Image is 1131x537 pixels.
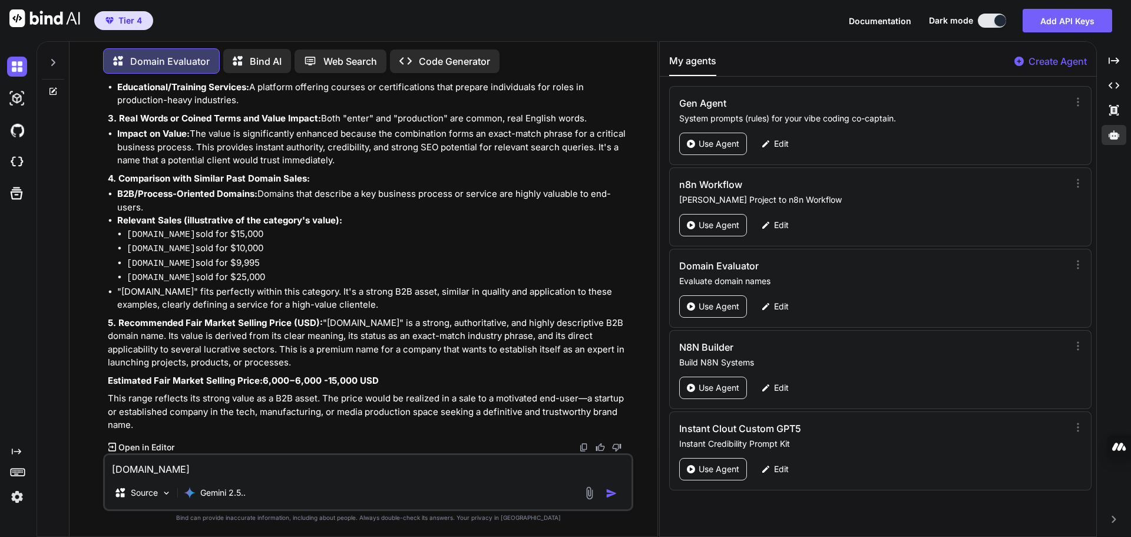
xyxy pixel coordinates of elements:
[579,443,588,452] img: copy
[108,112,631,126] p: Both "enter" and "production" are common, real English words.
[849,16,911,26] span: Documentation
[118,442,174,453] p: Open in Editor
[127,242,631,256] li: sold for $10,000
[117,81,249,93] strong: Educational/Training Services:
[131,487,158,499] p: Source
[774,138,789,150] p: Edit
[117,81,631,107] li: A platform offering courses or certifications that prepare individuals for roles in production-he...
[127,271,631,285] li: sold for $25,000
[184,487,196,499] img: Gemini 2.5 Pro
[679,340,948,354] h3: N8N Builder
[1023,9,1112,32] button: Add API Keys
[679,421,948,436] h3: Instant Clout Custom GPT5
[774,382,789,394] p: Edit
[774,219,789,231] p: Edit
[272,375,289,386] mn: 000
[127,228,631,242] li: sold for $15,000
[7,88,27,108] img: darkAi-studio
[108,392,631,432] p: This range reflects its strong value as a B2B asset. The price would be realized in a sale to a m...
[774,301,789,312] p: Edit
[7,120,27,140] img: githubDark
[117,128,190,139] strong: Impact on Value:
[108,317,323,328] strong: 5. Recommended Fair Market Selling Price (USD):
[774,463,789,475] p: Edit
[323,54,377,68] p: Web Search
[295,375,328,386] annotation: 6,000 -
[699,301,739,312] p: Use Agent
[289,375,295,386] mo: −
[7,57,27,77] img: darkChat
[108,173,310,184] strong: 4. Comparison with Similar Past Domain Sales:
[699,219,739,231] p: Use Agent
[117,188,257,199] strong: B2B/Process-Oriented Domains:
[612,443,621,452] img: dislike
[679,275,1064,287] p: Evaluate domain names
[669,54,716,76] button: My agents
[1029,54,1087,68] p: Create Agent
[117,127,631,167] li: The value is significantly enhanced because the combination forms an exact-match phrase for a cri...
[679,96,948,110] h3: Gen Agent
[105,17,114,24] img: premium
[679,194,1064,206] p: [PERSON_NAME] Project to n8n Workflow
[117,215,342,226] strong: Relevant Sales (illustrative of the category's value):
[679,113,1064,124] p: System prompts (rules) for your vibe coding co-captain.
[679,438,1064,450] p: Instant Credibility Prompt Kit
[699,138,739,150] p: Use Agent
[130,54,210,68] p: Domain Evaluator
[263,375,269,386] mn: 6
[127,244,196,254] code: [DOMAIN_NAME]
[94,11,153,30] button: premiumTier 4
[929,15,973,27] span: Dark mode
[161,488,171,498] img: Pick Models
[606,487,617,499] img: icon
[699,463,739,475] p: Use Agent
[108,375,379,386] strong: Estimated Fair Market Selling Price: 15,000 USD
[117,285,631,312] li: "[DOMAIN_NAME]" fits perfectly within this category. It's a strong B2B asset, similar in quality ...
[108,113,321,124] strong: 3. Real Words or Coined Terms and Value Impact:
[118,15,142,27] span: Tier 4
[699,382,739,394] p: Use Agent
[679,177,948,192] h3: n8n Workflow
[127,230,196,240] code: [DOMAIN_NAME]
[108,317,631,370] p: "[DOMAIN_NAME]" is a strong, authoritative, and highly descriptive B2B domain name. Its value is ...
[849,15,911,27] button: Documentation
[127,259,196,269] code: [DOMAIN_NAME]
[250,54,282,68] p: Bind AI
[679,259,948,273] h3: Domain Evaluator
[7,152,27,172] img: cloudideIcon
[127,273,196,283] code: [DOMAIN_NAME]
[419,54,490,68] p: Code Generator
[269,375,272,386] mo: ,
[583,486,596,500] img: attachment
[127,256,631,271] li: sold for $9,995
[7,487,27,507] img: settings
[596,443,605,452] img: like
[103,513,633,522] p: Bind can provide inaccurate information, including about people. Always double-check its answers....
[117,187,631,214] li: Domains that describe a key business process or service are highly valuable to end-users.
[679,357,1064,368] p: Build N8N Systems
[200,487,246,499] p: Gemini 2.5..
[9,9,80,27] img: Bind AI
